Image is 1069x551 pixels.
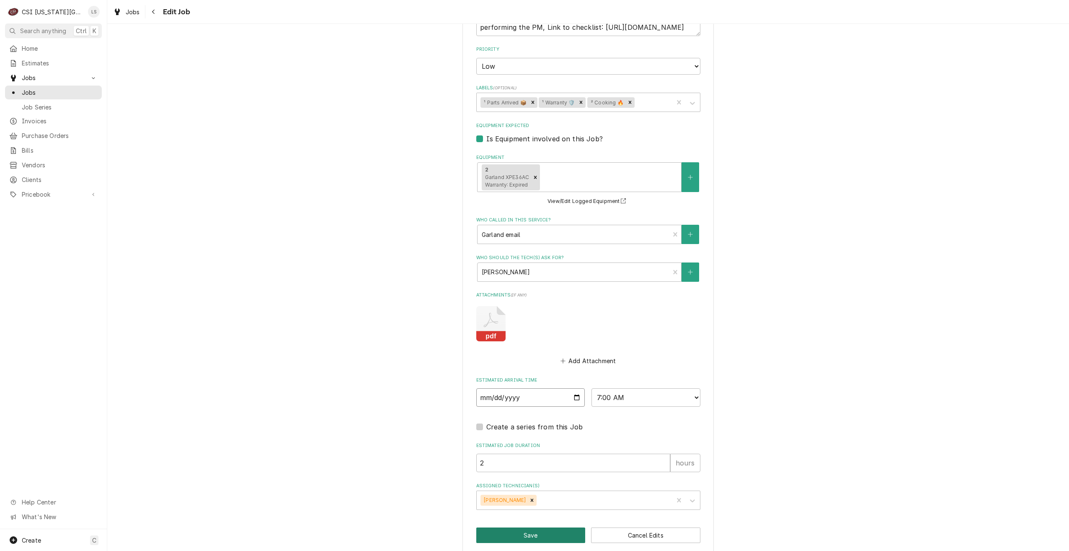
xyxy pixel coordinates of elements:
span: Home [22,44,98,53]
span: Bills [22,146,98,155]
button: Create New Contact [682,263,699,282]
div: Button Group [476,528,700,543]
div: hours [670,454,700,472]
div: CSI Kansas City's Avatar [8,6,19,18]
label: Attachments [476,292,700,299]
label: Is Equipment involved on this Job? [486,134,603,144]
button: Navigate back [147,5,160,18]
svg: Create New Contact [688,231,693,237]
button: Search anythingCtrlK [5,23,102,38]
div: ¹ Warranty 🛡️ [539,97,576,108]
div: Labels [476,85,700,112]
a: Home [5,42,102,55]
span: Job Series [22,103,98,112]
div: Lindy Springer's Avatar [88,6,100,18]
div: Assigned Technician(s) [476,483,700,510]
div: Estimated Arrival Time [476,377,700,407]
div: Equipment Expected [476,122,700,144]
span: Help Center [22,498,97,507]
a: Go to Jobs [5,71,102,85]
label: Labels [476,85,700,91]
div: [PERSON_NAME] [480,495,527,506]
a: Bills [5,143,102,157]
a: Go to Pricebook [5,187,102,201]
button: View/Edit Logged Equipment [546,196,630,207]
a: Jobs [110,5,143,19]
div: Remove [object Object] [531,164,540,190]
a: Go to Help Center [5,495,102,509]
a: Vendors [5,158,102,172]
div: Button Group Row [476,528,700,543]
a: Job Series [5,100,102,114]
input: Date [476,388,585,407]
span: K [93,26,96,35]
span: Estimates [22,59,98,68]
a: Invoices [5,114,102,128]
span: Jobs [126,8,140,16]
span: ( optional ) [493,86,516,90]
span: ( if any ) [511,293,527,297]
a: Jobs [5,86,102,99]
span: Edit Job [160,6,190,18]
span: Garland XPE36AC Warranty: Expired [485,174,529,188]
div: CSI [US_STATE][GEOGRAPHIC_DATA] [22,8,83,16]
div: Equipment [476,154,700,206]
button: Create New Equipment [682,162,699,192]
span: What's New [22,512,97,521]
span: Jobs [22,88,98,97]
label: Estimated Arrival Time [476,377,700,384]
div: Who called in this service? [476,217,700,244]
button: Add Attachment [559,355,617,366]
a: Clients [5,173,102,187]
div: ² Cooking 🔥 [587,97,625,108]
label: Equipment Expected [476,122,700,129]
select: Time Select [591,388,700,407]
span: Search anything [20,26,66,35]
span: C [92,536,96,545]
span: Ctrl [76,26,87,35]
label: Assigned Technician(s) [476,483,700,489]
div: Priority [476,46,700,74]
div: Who should the tech(s) ask for? [476,255,700,282]
span: Jobs [22,73,85,82]
span: Invoices [22,117,98,125]
span: Clients [22,175,98,184]
button: Save [476,528,586,543]
label: Who should the tech(s) ask for? [476,255,700,261]
strong: 2 [485,166,488,173]
div: Attachments [476,292,700,366]
svg: Create New Contact [688,269,693,275]
a: Purchase Orders [5,129,102,143]
div: Remove ¹ Warranty 🛡️ [576,97,586,108]
label: Equipment [476,154,700,161]
span: Pricebook [22,190,85,199]
span: Purchase Orders [22,131,98,140]
button: Create New Contact [682,225,699,244]
button: Cancel Edits [591,528,700,543]
label: Create a series from this Job [486,422,583,432]
span: Vendors [22,161,98,169]
div: Estimated Job Duration [476,442,700,472]
div: ¹ Parts Arrived 📦 [480,97,528,108]
label: Who called in this service? [476,217,700,224]
span: Create [22,537,41,544]
a: Estimates [5,56,102,70]
button: pdf [476,306,506,341]
div: Remove Brian Breazier [527,495,537,506]
label: Estimated Job Duration [476,442,700,449]
a: Go to What's New [5,510,102,524]
div: C [8,6,19,18]
label: Priority [476,46,700,53]
div: LS [88,6,100,18]
svg: Create New Equipment [688,174,693,180]
div: Remove ¹ Parts Arrived 📦 [528,97,537,108]
div: Remove ² Cooking 🔥 [625,97,635,108]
